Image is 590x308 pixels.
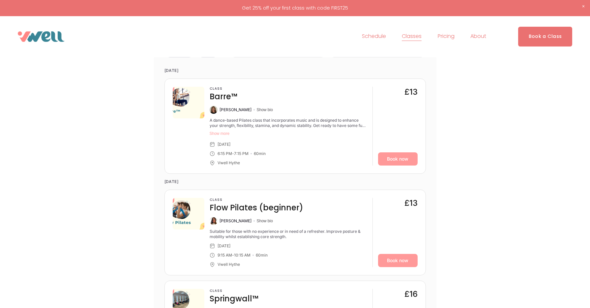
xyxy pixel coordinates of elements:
div: [DATE] [218,243,230,249]
div: 60 min [254,151,266,156]
a: Pricing [438,31,455,42]
h4: Springwall™ [210,293,258,304]
a: folder dropdown [402,31,422,42]
div: Vwell Hythe [218,262,240,267]
div: 10:15 AM [234,253,251,258]
time: [DATE] [164,174,426,190]
div: [PERSON_NAME] [220,107,251,112]
div: 7:15 PM [234,151,249,156]
a: Schedule [362,31,386,42]
h4: Flow Pilates (beginner) [210,202,303,213]
span: Classes [402,32,422,41]
a: Book now [378,254,418,267]
div: Vwell Hythe [218,160,240,166]
div: [DATE] [218,142,230,147]
h4: Barre™ [210,91,237,102]
div: £16 [404,289,418,299]
div: £13 [404,198,418,208]
div: - [232,253,234,258]
div: A dance-based Pilates class that incorporates music and is designed to enhance your strength, fle... [210,118,367,128]
img: edac87c6-94b2-4f33-b7d6-e8b80a2a0bd8.png [173,87,204,118]
span: About [470,32,486,41]
h3: Class [210,289,258,293]
button: Show more [210,131,367,136]
div: 9:15 AM [218,253,232,258]
a: folder dropdown [470,31,486,42]
time: [DATE] [164,63,426,78]
img: aa553f9f-2931-4451-b727-72da8bd8ddcb.png [173,198,204,230]
a: Book a Class [518,27,573,46]
div: Suitable for those with no experience or in need of a refresher. Improve posture & mobility whils... [210,229,367,239]
div: £13 [404,87,418,97]
div: - [232,151,234,156]
img: VWell [18,31,65,42]
img: Susanna Macaulay [210,106,218,114]
div: 6:15 PM [218,151,232,156]
button: Show bio [257,107,273,112]
h3: Class [210,198,303,202]
img: Kate Arnold [210,217,218,225]
h3: Class [210,87,237,91]
div: 60 min [256,253,268,258]
div: [PERSON_NAME] [220,218,251,224]
a: Book now [378,152,418,166]
button: Show bio [257,218,273,224]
